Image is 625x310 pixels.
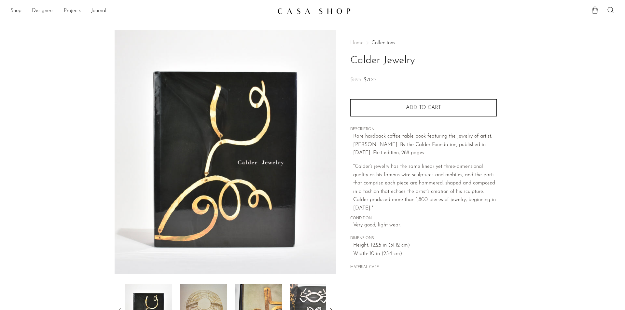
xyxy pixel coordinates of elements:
button: MATERIAL CARE [350,265,379,270]
button: Add to cart [350,99,497,116]
a: Projects [64,7,81,15]
h1: Calder Jewelry [350,52,497,69]
p: "Calder's jewelry has the same linear yet three-dimensional quality as his famous wire sculptures... [353,163,497,213]
span: Width: 10 in (25.4 cm) [353,250,497,258]
nav: Breadcrumbs [350,40,497,46]
span: $895 [350,77,361,83]
span: CONDITION [350,216,497,222]
a: Collections [371,40,395,46]
span: Home [350,40,364,46]
span: DESCRIPTION [350,127,497,132]
span: Height: 12.25 in (31.12 cm) [353,241,497,250]
img: Calder Jewelry [115,30,336,274]
nav: Desktop navigation [10,6,272,17]
a: Shop [10,7,21,15]
span: Add to cart [406,105,441,110]
ul: NEW HEADER MENU [10,6,272,17]
span: DIMENSIONS [350,236,497,241]
span: $700 [364,77,376,83]
span: Very good; light wear. [353,221,497,230]
a: Journal [91,7,106,15]
a: Designers [32,7,53,15]
p: Rare hardback coffee table book featuring the jewelry of artist, [PERSON_NAME]. By the Calder Fou... [353,132,497,157]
